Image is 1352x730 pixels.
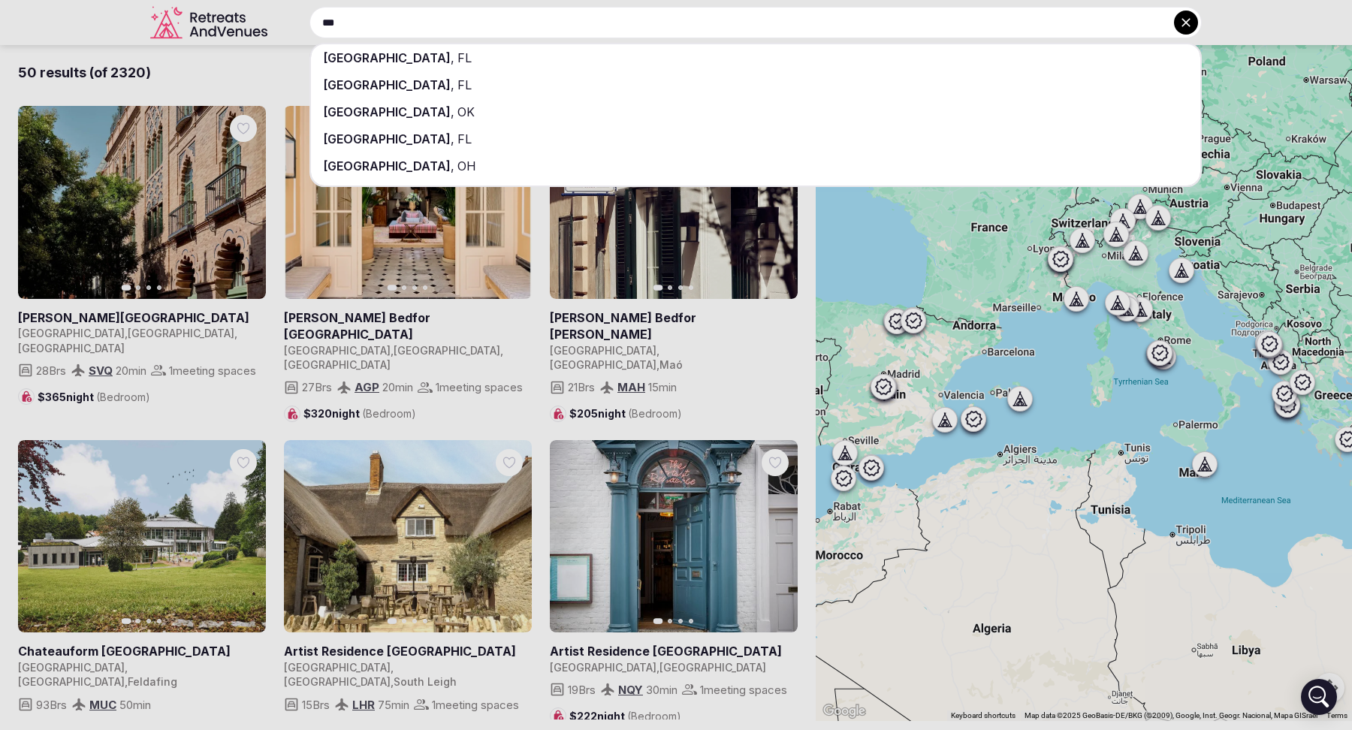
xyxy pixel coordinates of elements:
[454,50,472,65] span: FL
[1301,679,1337,715] div: Open Intercom Messenger
[323,104,451,119] span: [GEOGRAPHIC_DATA]
[311,98,1200,125] div: ,
[311,71,1200,98] div: ,
[323,77,451,92] span: [GEOGRAPHIC_DATA]
[311,44,1200,71] div: ,
[454,104,475,119] span: OK
[323,50,451,65] span: [GEOGRAPHIC_DATA]
[323,131,451,146] span: [GEOGRAPHIC_DATA]
[323,158,451,173] span: [GEOGRAPHIC_DATA]
[311,152,1200,179] div: ,
[454,77,472,92] span: FL
[311,125,1200,152] div: ,
[454,131,472,146] span: FL
[454,158,476,173] span: OH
